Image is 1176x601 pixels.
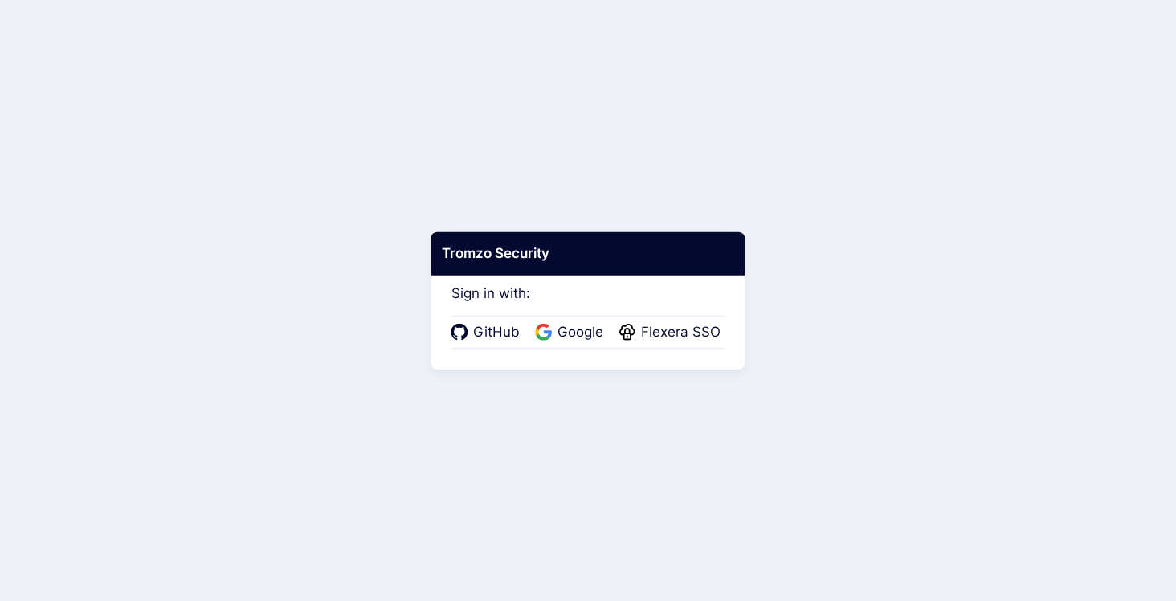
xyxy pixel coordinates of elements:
[431,232,745,276] div: Tromzo Security
[553,322,608,343] span: Google
[451,322,525,343] a: GitHub
[636,322,725,343] span: Flexera SSO
[468,322,525,343] span: GitHub
[451,264,725,349] div: Sign in with:
[619,322,725,343] a: Flexera SSO
[536,322,608,343] a: Google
